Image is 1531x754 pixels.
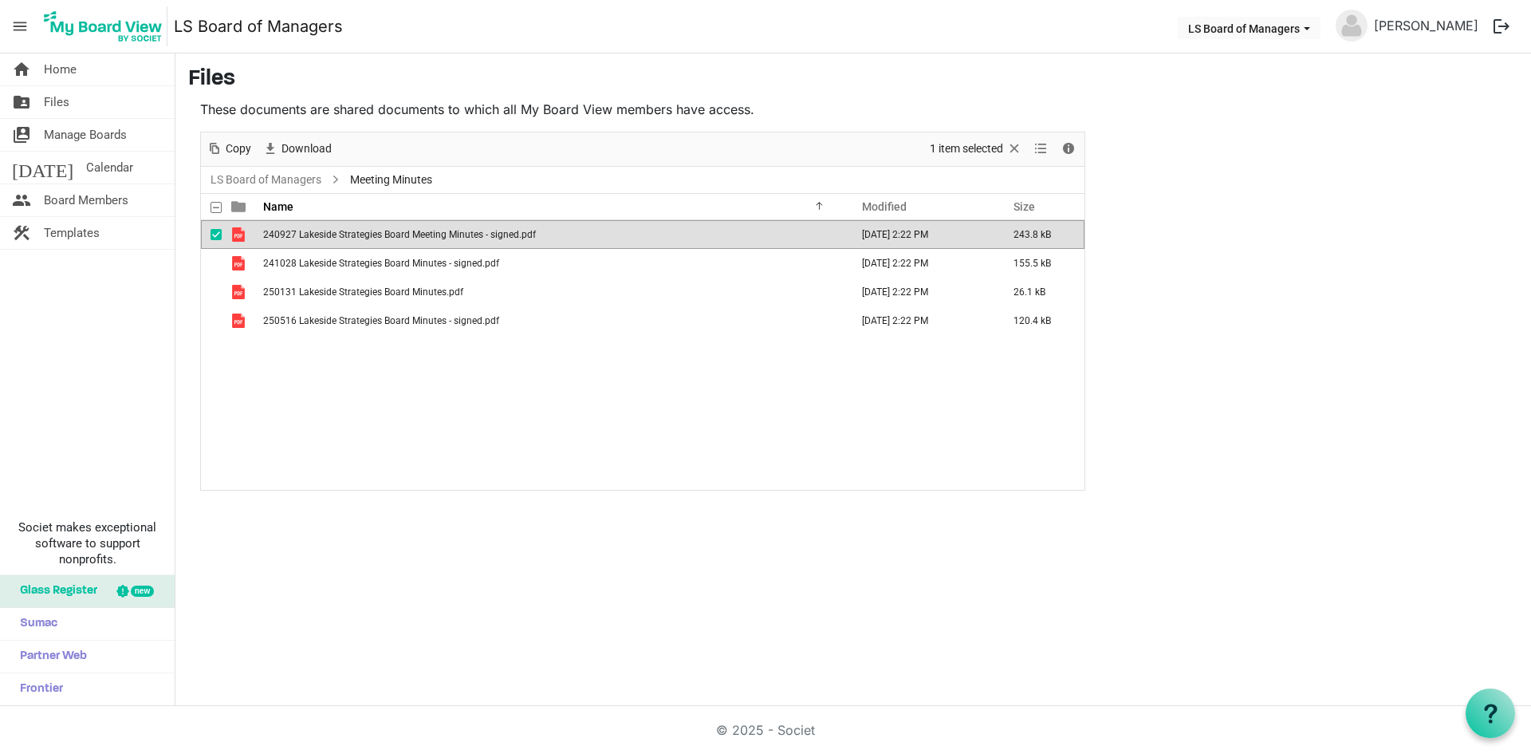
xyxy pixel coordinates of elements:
span: folder_shared [12,86,31,118]
span: construction [12,217,31,249]
td: is template cell column header type [222,278,258,306]
h3: Files [188,66,1518,93]
span: 250516 Lakeside Strategies Board Minutes - signed.pdf [263,315,499,326]
td: checkbox [201,306,222,335]
span: Copy [224,139,253,159]
td: September 10, 2025 2:22 PM column header Modified [845,249,997,278]
td: 243.8 kB is template cell column header Size [997,220,1084,249]
td: 240927 Lakeside Strategies Board Meeting Minutes - signed.pdf is template cell column header Name [258,220,845,249]
span: 250131 Lakeside Strategies Board Minutes.pdf [263,286,463,298]
span: 241028 Lakeside Strategies Board Minutes - signed.pdf [263,258,499,269]
td: 241028 Lakeside Strategies Board Minutes - signed.pdf is template cell column header Name [258,249,845,278]
td: 155.5 kB is template cell column header Size [997,249,1084,278]
span: Sumac [12,608,57,640]
span: Home [44,53,77,85]
div: View [1028,132,1055,166]
button: Details [1058,139,1080,159]
td: 250131 Lakeside Strategies Board Minutes.pdf is template cell column header Name [258,278,845,306]
td: September 10, 2025 2:22 PM column header Modified [845,220,997,249]
td: is template cell column header type [222,306,258,335]
td: 120.4 kB is template cell column header Size [997,306,1084,335]
button: Selection [927,139,1025,159]
span: Manage Boards [44,119,127,151]
td: checkbox [201,220,222,249]
span: Societ makes exceptional software to support nonprofits. [7,519,167,567]
span: Files [44,86,69,118]
span: [DATE] [12,152,73,184]
div: Details [1055,132,1082,166]
span: Calendar [86,152,133,184]
td: September 10, 2025 2:22 PM column header Modified [845,278,997,306]
td: checkbox [201,249,222,278]
span: Glass Register [12,575,97,607]
span: Templates [44,217,100,249]
span: Frontier [12,673,63,705]
a: LS Board of Managers [207,170,325,190]
td: 250516 Lakeside Strategies Board Minutes - signed.pdf is template cell column header Name [258,306,845,335]
button: View dropdownbutton [1031,139,1050,159]
button: logout [1485,10,1518,43]
div: Download [257,132,337,166]
span: Board Members [44,184,128,216]
button: Download [260,139,335,159]
p: These documents are shared documents to which all My Board View members have access. [200,100,1085,119]
img: My Board View Logo [39,6,167,46]
span: Download [280,139,333,159]
span: people [12,184,31,216]
a: [PERSON_NAME] [1368,10,1485,41]
td: checkbox [201,278,222,306]
span: Name [263,200,293,213]
a: © 2025 - Societ [716,722,815,738]
span: Partner Web [12,641,87,673]
span: switch_account [12,119,31,151]
td: 26.1 kB is template cell column header Size [997,278,1084,306]
td: September 10, 2025 2:22 PM column header Modified [845,306,997,335]
span: 240927 Lakeside Strategies Board Meeting Minutes - signed.pdf [263,229,536,240]
td: is template cell column header type [222,249,258,278]
div: Clear selection [924,132,1028,166]
span: menu [5,11,35,41]
span: Meeting Minutes [347,170,435,190]
div: Copy [201,132,257,166]
button: Copy [204,139,254,159]
a: My Board View Logo [39,6,174,46]
span: Size [1013,200,1035,213]
td: is template cell column header type [222,220,258,249]
a: LS Board of Managers [174,10,343,42]
span: Modified [862,200,907,213]
button: LS Board of Managers dropdownbutton [1178,17,1320,39]
span: 1 item selected [928,139,1005,159]
div: new [131,586,154,597]
span: home [12,53,31,85]
img: no-profile-picture.svg [1336,10,1368,41]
